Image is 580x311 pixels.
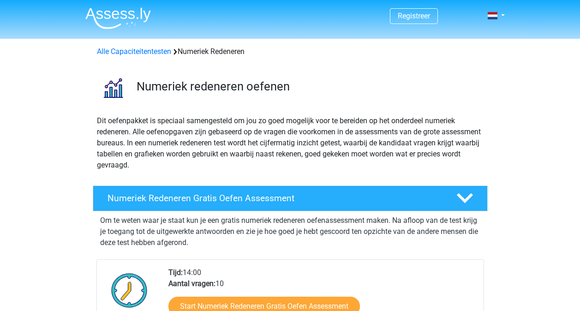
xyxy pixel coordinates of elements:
h4: Numeriek Redeneren Gratis Oefen Assessment [108,193,442,203]
img: numeriek redeneren [93,68,132,108]
img: Assessly [85,7,151,29]
p: Om te weten waar je staat kun je een gratis numeriek redeneren oefenassessment maken. Na afloop v... [100,215,480,248]
b: Aantal vragen: [168,279,215,288]
a: Alle Capaciteitentesten [97,47,171,56]
b: Tijd: [168,268,183,277]
a: Registreer [398,12,430,20]
p: Dit oefenpakket is speciaal samengesteld om jou zo goed mogelijk voor te bereiden op het onderdee... [97,115,484,171]
a: Numeriek Redeneren Gratis Oefen Assessment [89,185,491,211]
div: Numeriek Redeneren [93,46,487,57]
h3: Numeriek redeneren oefenen [137,79,480,94]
